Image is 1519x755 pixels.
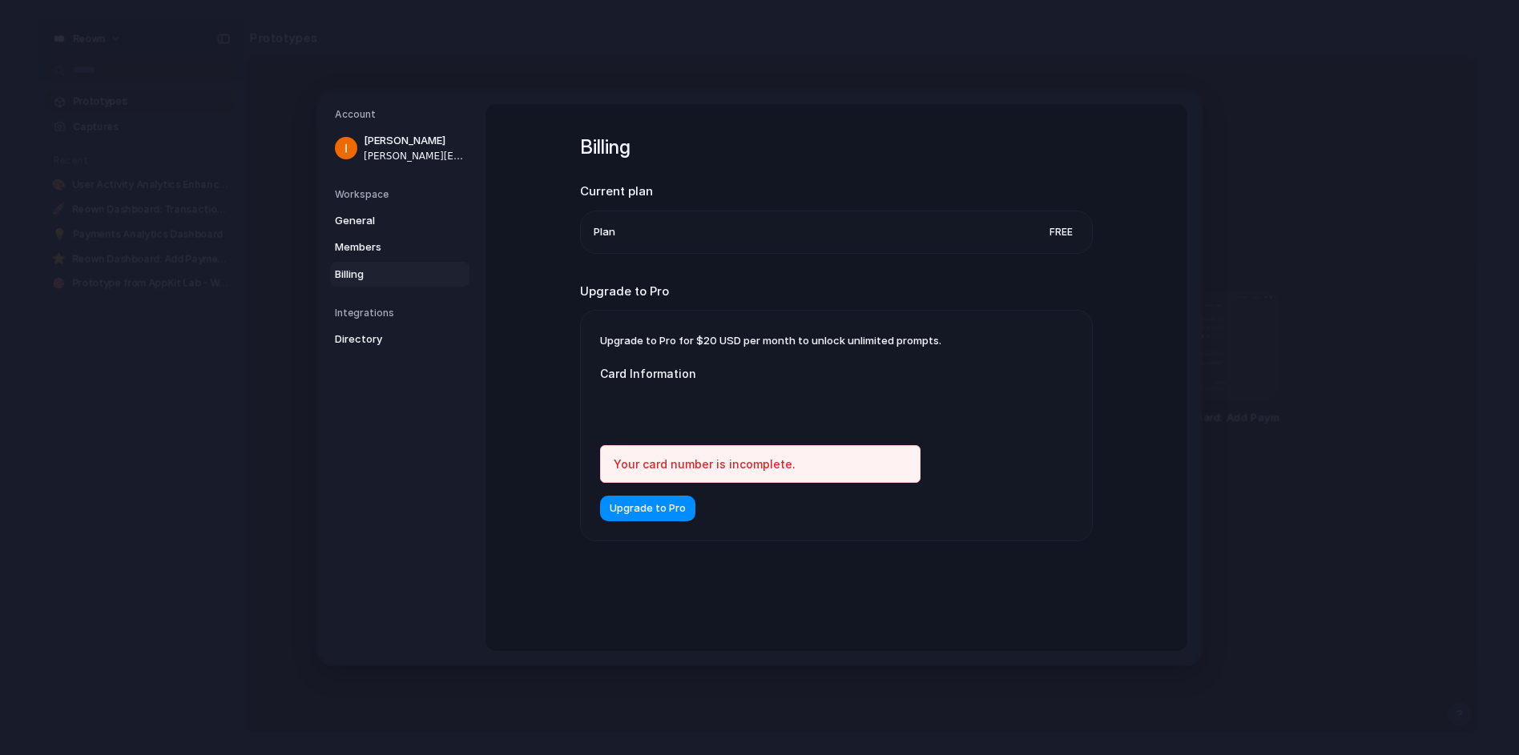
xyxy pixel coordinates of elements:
a: General [330,208,469,234]
div: Your card number is incomplete. [600,445,921,483]
a: Billing [330,262,469,287]
span: [PERSON_NAME][EMAIL_ADDRESS][PERSON_NAME][PERSON_NAME][DOMAIN_NAME] [364,149,466,163]
span: General [335,213,437,229]
span: Plan [594,224,615,240]
span: Members [335,239,437,255]
h5: Integrations [335,306,469,320]
a: Directory [330,327,469,352]
h2: Upgrade to Pro [580,283,1093,301]
span: Billing [335,267,437,283]
label: Card Information [600,365,921,382]
h5: Account [335,107,469,122]
h5: Workspace [335,187,469,202]
span: Free [1043,224,1079,240]
a: [PERSON_NAME][PERSON_NAME][EMAIL_ADDRESS][PERSON_NAME][PERSON_NAME][DOMAIN_NAME] [330,128,469,168]
span: Directory [335,331,437,347]
h1: Billing [580,133,1093,162]
iframe: Secure card payment input frame [613,401,908,416]
h2: Current plan [580,183,1093,201]
a: Members [330,235,469,260]
span: Upgrade to Pro for $20 USD per month to unlock unlimited prompts. [600,334,941,347]
span: Upgrade to Pro [610,500,686,516]
span: [PERSON_NAME] [364,133,466,149]
button: Upgrade to Pro [600,496,695,521]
